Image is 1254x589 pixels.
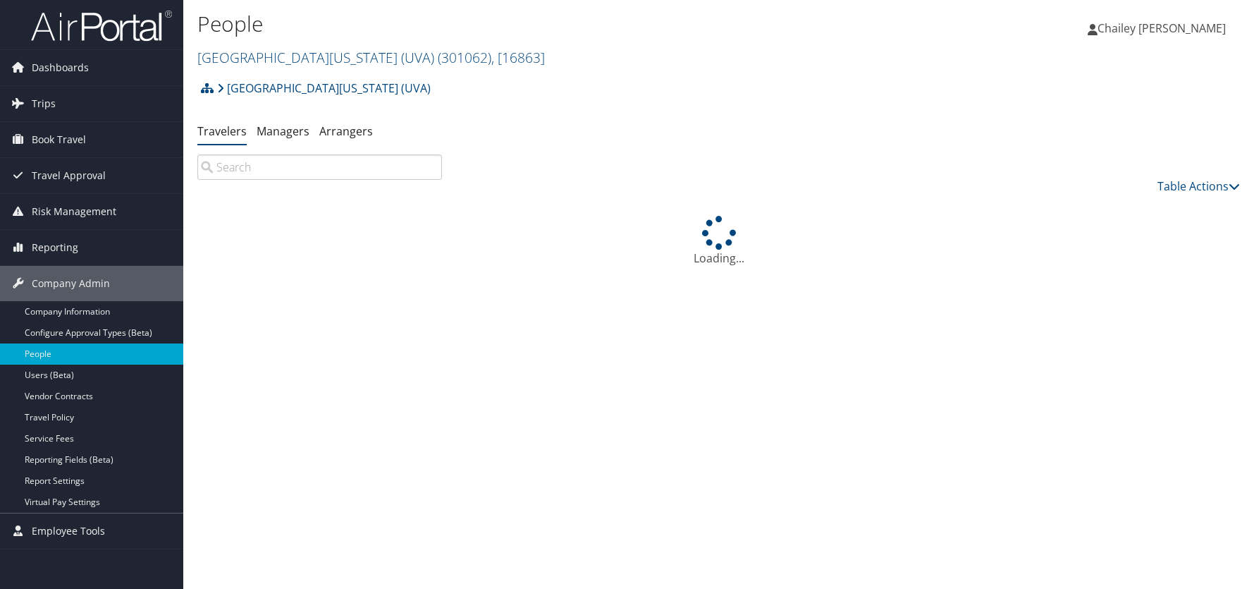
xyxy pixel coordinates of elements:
span: Reporting [32,230,78,265]
a: [GEOGRAPHIC_DATA][US_STATE] (UVA) [197,48,545,67]
span: Employee Tools [32,514,105,549]
span: Company Admin [32,266,110,301]
img: airportal-logo.png [31,9,172,42]
span: Chailey [PERSON_NAME] [1098,20,1226,36]
h1: People [197,9,892,39]
span: Risk Management [32,194,116,229]
a: [GEOGRAPHIC_DATA][US_STATE] (UVA) [217,74,431,102]
span: Dashboards [32,50,89,85]
span: ( 301062 ) [438,48,491,67]
span: Trips [32,86,56,121]
input: Search [197,154,442,180]
a: Arrangers [319,123,373,139]
a: Travelers [197,123,247,139]
span: , [ 16863 ] [491,48,545,67]
div: Loading... [197,216,1240,267]
span: Book Travel [32,122,86,157]
span: Travel Approval [32,158,106,193]
a: Table Actions [1157,178,1240,194]
a: Chailey [PERSON_NAME] [1088,7,1240,49]
a: Managers [257,123,309,139]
